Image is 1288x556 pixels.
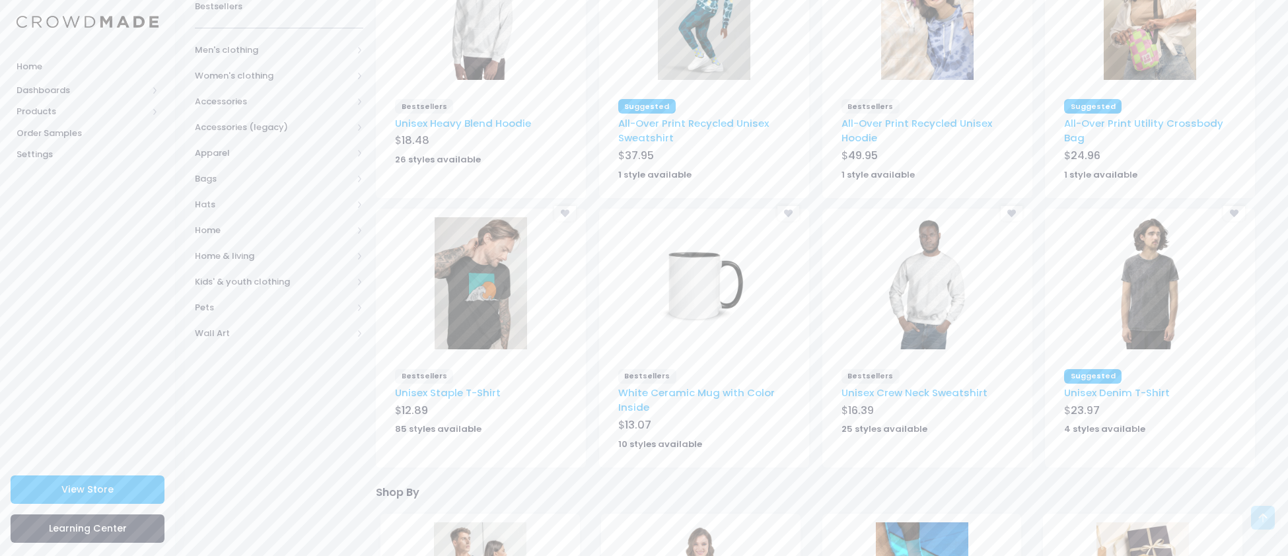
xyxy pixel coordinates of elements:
[17,16,159,28] img: Logo
[195,121,352,134] span: Accessories (legacy)
[1071,148,1100,163] span: 24.96
[841,369,900,384] span: Bestsellers
[618,369,676,384] span: Bestsellers
[395,369,453,384] span: Bestsellers
[625,417,651,433] span: 13.07
[841,148,1013,166] div: $
[1064,423,1145,435] strong: 4 styles available
[618,386,775,414] a: White Ceramic Mug with Color Inside
[195,327,352,340] span: Wall Art
[17,127,159,140] span: Order Samples
[1064,168,1137,181] strong: 1 style available
[841,423,927,435] strong: 25 styles available
[395,133,567,151] div: $
[376,479,1255,501] div: Shop By
[195,44,352,57] span: Men's clothing
[195,198,352,211] span: Hats
[395,99,453,114] span: Bestsellers
[841,168,915,181] strong: 1 style available
[17,60,159,73] span: Home
[618,99,676,114] span: Suggested
[848,403,874,418] span: 16.39
[841,403,1013,421] div: $
[841,386,987,400] a: Unisex Crew Neck Sweatshirt
[195,172,352,186] span: Bags
[11,514,164,543] a: Learning Center
[1064,403,1236,421] div: $
[61,483,114,496] span: View Store
[841,116,992,145] a: All-Over Print Recycled Unisex Hoodie
[1071,403,1100,418] span: 23.97
[195,275,352,289] span: Kids' & youth clothing
[195,69,352,83] span: Women's clothing
[395,116,531,130] a: Unisex Heavy Blend Hoodie
[195,147,352,160] span: Apparel
[17,84,147,97] span: Dashboards
[618,438,702,450] strong: 10 styles available
[195,250,352,263] span: Home & living
[49,522,127,535] span: Learning Center
[195,95,352,108] span: Accessories
[618,116,769,145] a: All-Over Print Recycled Unisex Sweatshirt
[17,105,147,118] span: Products
[17,148,159,161] span: Settings
[1064,99,1122,114] span: Suggested
[841,99,900,114] span: Bestsellers
[1064,386,1170,400] a: Unisex Denim T-Shirt
[195,224,352,237] span: Home
[1064,116,1223,145] a: All-Over Print Utility Crossbody Bag
[618,148,790,166] div: $
[848,148,878,163] span: 49.95
[395,153,481,166] strong: 26 styles available
[11,475,164,504] a: View Store
[618,168,692,181] strong: 1 style available
[395,386,501,400] a: Unisex Staple T-Shirt
[395,403,567,421] div: $
[625,148,654,163] span: 37.95
[1064,148,1236,166] div: $
[395,423,482,435] strong: 85 styles available
[618,417,790,436] div: $
[1064,369,1122,384] span: Suggested
[195,301,352,314] span: Pets
[402,403,428,418] span: 12.89
[402,133,429,148] span: 18.48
